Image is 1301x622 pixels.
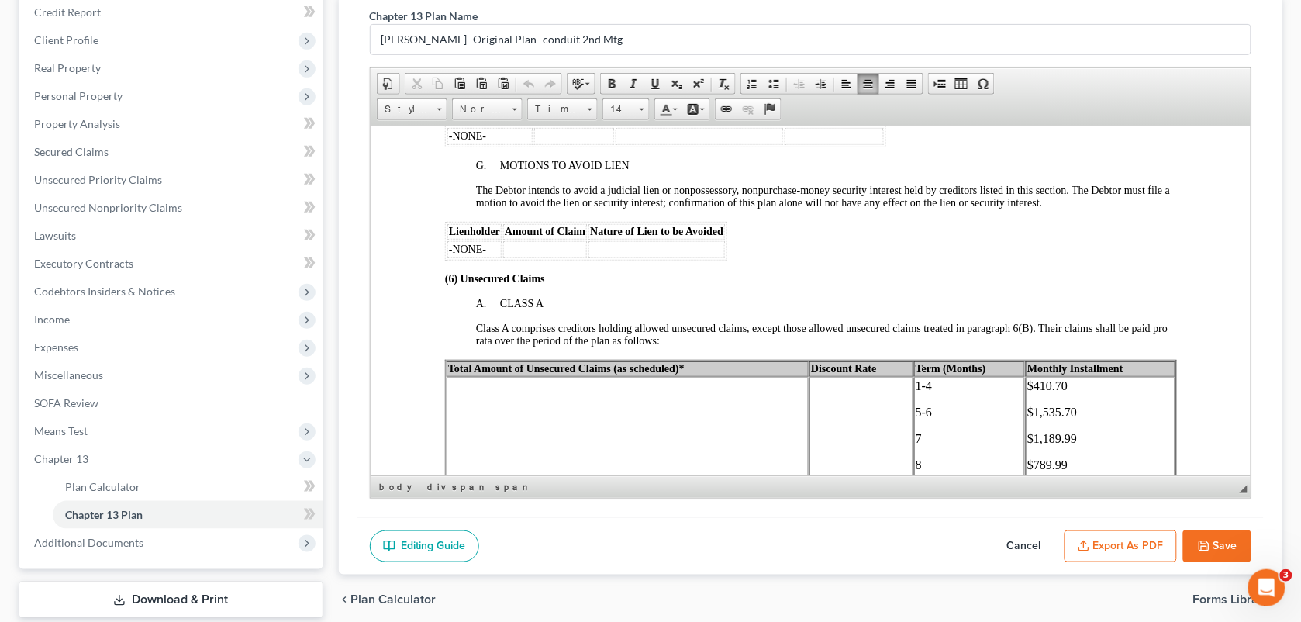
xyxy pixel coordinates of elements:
[602,98,650,120] a: 14
[1193,593,1282,606] button: Forms Library chevron_right
[1248,569,1285,606] iframe: Intercom live chat
[666,74,688,94] a: Subscript
[528,99,582,119] span: Times New Roman
[453,99,507,119] span: Normal (DIV)
[601,74,623,94] a: Bold
[34,424,88,437] span: Means Test
[789,74,810,94] a: Decrease Indent
[34,229,76,242] span: Lawsuits
[19,582,323,618] a: Download & Print
[53,501,323,529] a: Chapter 13 Plan
[377,98,447,120] a: Styles
[34,285,175,298] span: Codebtors Insiders & Notices
[545,306,551,319] font: 7
[377,479,423,495] a: body element
[688,74,709,94] a: Superscript
[603,99,634,119] span: 14
[34,61,101,74] span: Real Property
[901,74,923,94] a: Justify
[370,8,478,24] label: Chapter 13 Plan Name
[22,389,323,417] a: SOFA Review
[34,340,78,354] span: Expenses
[34,89,123,102] span: Personal Property
[65,480,140,493] span: Plan Calculator
[34,117,120,130] span: Property Analysis
[836,74,858,94] a: Align Left
[545,253,561,266] font: 1-4
[555,279,561,292] font: 6
[737,99,759,119] a: Unlink
[440,237,506,248] span: Discount Rate
[990,530,1058,563] button: Cancel
[951,74,972,94] a: Table
[741,74,763,94] a: Insert/Remove Numbered List
[657,306,706,319] span: $1,189.99
[427,74,449,94] a: Copy
[65,508,143,521] span: Chapter 13 Plan
[568,74,595,94] a: Spell Checker
[972,74,994,94] a: Insert Special Character
[34,452,88,465] span: Chapter 13
[22,250,323,278] a: Executory Contracts
[371,126,1251,475] iframe: Rich Text Editor, document-ckeditor
[1065,530,1177,563] button: Export as PDF
[858,74,879,94] a: Center
[540,74,561,94] a: Redo
[339,593,437,606] button: chevron_left Plan Calculator
[716,99,737,119] a: Link
[810,74,832,94] a: Increase Indent
[657,253,697,266] span: $410.70
[34,536,143,549] span: Additional Documents
[1240,486,1248,493] span: Resize
[34,396,98,409] span: SOFA Review
[34,257,133,270] span: Executory Contracts
[34,368,103,382] span: Miscellaneous
[655,99,682,119] a: Text Color
[351,593,437,606] span: Plan Calculator
[493,479,535,495] a: span element
[545,279,555,292] font: 5-
[644,74,666,94] a: Underline
[518,74,540,94] a: Undo
[449,74,471,94] a: Paste
[450,479,492,495] a: span element
[371,25,1251,54] input: Enter name...
[713,74,735,94] a: Remove Format
[657,332,697,345] span: $789.99
[1280,569,1292,582] span: 3
[492,74,514,94] a: Paste from Word
[1183,530,1251,563] button: Save
[929,74,951,94] a: Insert Page Break for Printing
[763,74,785,94] a: Insert/Remove Bulleted List
[682,99,709,119] a: Background Color
[545,332,551,345] font: 8
[879,74,901,94] a: Align Right
[34,201,182,214] span: Unsecured Nonpriority Claims
[34,33,98,47] span: Client Profile
[22,138,323,166] a: Secured Claims
[53,473,323,501] a: Plan Calculator
[405,74,427,94] a: Cut
[370,530,479,563] a: Editing Guide
[527,98,598,120] a: Times New Roman
[623,74,644,94] a: Italic
[34,5,101,19] span: Credit Report
[378,99,432,119] span: Styles
[452,98,523,120] a: Normal (DIV)
[425,479,448,495] a: div element
[545,237,616,248] span: Term (Months)
[34,145,109,158] span: Secured Claims
[471,74,492,94] a: Paste as plain text
[34,173,162,186] span: Unsecured Priority Claims
[378,74,399,94] a: Document Properties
